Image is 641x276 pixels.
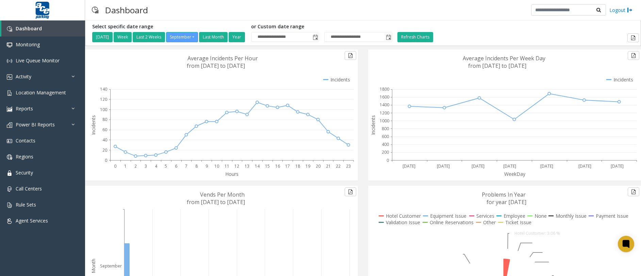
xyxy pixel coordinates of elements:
[7,154,12,160] img: 'icon'
[100,263,122,269] text: September
[7,122,12,128] img: 'icon'
[92,24,246,30] h5: Select specific date range
[7,186,12,192] img: 'icon'
[102,117,107,122] text: 80
[7,138,12,144] img: 'icon'
[628,51,639,60] button: Export to pdf
[326,163,331,169] text: 21
[7,42,12,48] img: 'icon'
[7,170,12,176] img: 'icon'
[90,259,97,273] text: Month
[187,62,245,70] text: from [DATE] to [DATE]
[382,134,389,139] text: 600
[187,55,258,62] text: Average Incidents Per Hour
[200,191,245,198] text: Vends Per Month
[402,163,415,169] text: [DATE]
[437,163,450,169] text: [DATE]
[609,6,632,14] a: Logout
[102,147,107,153] text: 20
[482,191,526,198] text: Problems In Year
[487,198,526,206] text: for year [DATE]
[578,163,591,169] text: [DATE]
[1,20,85,36] a: Dashboard
[7,202,12,208] img: 'icon'
[382,149,389,155] text: 200
[16,57,60,64] span: Live Queue Monitor
[7,26,12,32] img: 'icon'
[540,163,553,169] text: [DATE]
[346,163,351,169] text: 23
[16,169,33,176] span: Security
[100,96,107,102] text: 120
[165,163,167,169] text: 5
[472,163,484,169] text: [DATE]
[199,32,228,42] button: Last Month
[380,110,389,116] text: 1200
[514,230,560,236] text: Hotel Customer: 3.06 %
[16,217,48,224] span: Agent Services
[92,32,113,42] button: [DATE]
[380,102,389,108] text: 1400
[336,163,341,169] text: 22
[463,55,545,62] text: Average Incidents Per Week Day
[102,2,151,18] h3: Dashboard
[105,157,107,163] text: 0
[345,51,356,60] button: Export to pdf
[234,163,239,169] text: 12
[124,163,127,169] text: 1
[16,185,42,192] span: Call Centers
[145,163,147,169] text: 3
[504,171,526,177] text: WeekDay
[187,198,245,206] text: from [DATE] to [DATE]
[133,32,165,42] button: Last 2 Weeks
[7,106,12,112] img: 'icon'
[611,163,624,169] text: [DATE]
[114,163,116,169] text: 0
[384,32,392,42] span: Toggle popup
[16,73,31,80] span: Activity
[7,218,12,224] img: 'icon'
[16,89,66,96] span: Location Management
[102,137,107,143] text: 40
[155,163,158,169] text: 4
[7,90,12,96] img: 'icon'
[16,25,42,32] span: Dashboard
[275,163,280,169] text: 16
[16,41,40,48] span: Monitoring
[100,86,107,92] text: 140
[397,32,433,42] button: Refresh Charts
[380,118,389,124] text: 1000
[316,163,320,169] text: 20
[265,163,270,169] text: 15
[245,163,249,169] text: 13
[7,74,12,80] img: 'icon'
[382,126,389,132] text: 800
[7,58,12,64] img: 'icon'
[90,115,97,135] text: Incidents
[311,32,319,42] span: Toggle popup
[175,163,177,169] text: 6
[345,187,356,196] button: Export to pdf
[102,127,107,133] text: 60
[503,163,516,169] text: [DATE]
[225,171,239,177] text: Hours
[114,32,132,42] button: Week
[134,163,137,169] text: 2
[468,62,526,70] text: from [DATE] to [DATE]
[387,157,389,163] text: 0
[225,163,229,169] text: 11
[229,32,245,42] button: Year
[255,163,260,169] text: 14
[295,163,300,169] text: 18
[16,201,36,208] span: Rule Sets
[166,32,198,42] button: September
[370,115,376,135] text: Incidents
[195,163,198,169] text: 8
[16,121,55,128] span: Power BI Reports
[627,33,639,42] button: Export to pdf
[251,24,392,30] h5: or Custom date range
[16,105,33,112] span: Reports
[16,153,33,160] span: Regions
[627,6,632,14] img: logout
[16,137,35,144] span: Contacts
